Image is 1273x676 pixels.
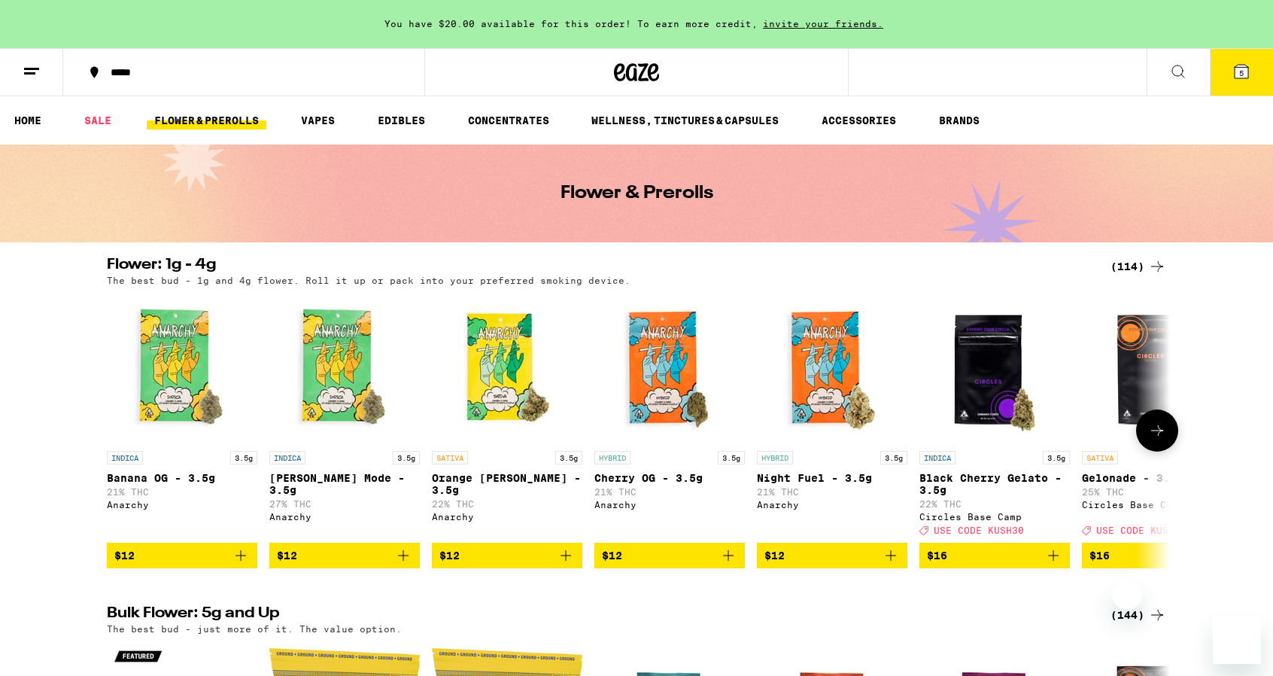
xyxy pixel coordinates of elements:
iframe: Close message [1112,580,1142,610]
p: [PERSON_NAME] Mode - 3.5g [269,472,420,496]
a: Open page for Banana OG - 3.5g from Anarchy [107,293,257,543]
span: 5 [1239,69,1244,78]
button: Add to bag [1082,543,1232,568]
a: EDIBLES [370,111,433,129]
a: Open page for Orange Runtz - 3.5g from Anarchy [432,293,582,543]
p: SATIVA [432,451,468,464]
button: Add to bag [919,543,1070,568]
span: $16 [1089,550,1110,562]
button: Add to bag [594,543,745,568]
a: Open page for Black Cherry Gelato - 3.5g from Circles Base Camp [919,293,1070,543]
img: Anarchy - Cherry OG - 3.5g [594,293,745,443]
p: SATIVA [1082,451,1118,464]
p: The best bud - just more of it. The value option. [107,624,402,634]
span: You have $20.00 available for this order! To earn more credit, [384,19,758,29]
a: Open page for Cherry OG - 3.5g from Anarchy [594,293,745,543]
p: INDICA [107,451,143,464]
a: VAPES [293,111,342,129]
p: 21% THC [757,487,907,497]
span: $12 [439,550,460,562]
div: Anarchy [432,512,582,522]
img: Anarchy - Banana OG - 3.5g [107,293,257,443]
p: 22% THC [919,499,1070,509]
p: INDICA [269,451,305,464]
a: SALE [77,111,119,129]
button: Add to bag [432,543,582,568]
button: Add to bag [269,543,420,568]
img: Anarchy - Orange Runtz - 3.5g [432,293,582,443]
span: USE CODE KUSH30 [1096,525,1186,535]
img: Anarchy - Night Fuel - 3.5g [757,293,907,443]
iframe: Button to launch messaging window [1213,616,1261,664]
p: 3.5g [555,451,582,464]
p: 21% THC [107,487,257,497]
span: $12 [764,550,785,562]
a: Open page for Runtz Mode - 3.5g from Anarchy [269,293,420,543]
p: Night Fuel - 3.5g [757,472,907,484]
h1: Flower & Prerolls [561,184,713,202]
a: (144) [1110,606,1166,624]
span: $12 [602,550,622,562]
a: (114) [1110,257,1166,276]
p: HYBRID [757,451,793,464]
div: Circles Base Camp [1082,500,1232,510]
button: 5 [1210,49,1273,96]
div: Circles Base Camp [919,512,1070,522]
span: USE CODE KUSH30 [934,525,1024,535]
div: Anarchy [107,500,257,510]
p: 27% THC [269,499,420,509]
p: 3.5g [1043,451,1070,464]
button: Add to bag [757,543,907,568]
a: ACCESSORIES [814,111,904,129]
img: Circles Base Camp - Gelonade - 3.5g [1082,293,1232,443]
p: Black Cherry Gelato - 3.5g [919,472,1070,496]
img: Circles Base Camp - Black Cherry Gelato - 3.5g [919,293,1070,443]
p: 3.5g [393,451,420,464]
span: $12 [277,550,297,562]
p: 25% THC [1082,487,1232,497]
p: HYBRID [594,451,630,464]
button: Add to bag [107,543,257,568]
span: $16 [927,550,947,562]
p: 22% THC [432,499,582,509]
a: FLOWER & PREROLLS [147,111,266,129]
a: Open page for Night Fuel - 3.5g from Anarchy [757,293,907,543]
a: HOME [7,111,49,129]
img: Anarchy - Runtz Mode - 3.5g [269,293,420,443]
p: The best bud - 1g and 4g flower. Roll it up or pack into your preferred smoking device. [107,276,630,285]
h2: Flower: 1g - 4g [107,257,1092,276]
p: 21% THC [594,487,745,497]
span: $12 [114,550,135,562]
a: Open page for Gelonade - 3.5g from Circles Base Camp [1082,293,1232,543]
h2: Bulk Flower: 5g and Up [107,606,1092,624]
p: 3.5g [230,451,257,464]
p: 3.5g [880,451,907,464]
p: INDICA [919,451,956,464]
p: Gelonade - 3.5g [1082,472,1232,484]
div: Anarchy [757,500,907,510]
p: Cherry OG - 3.5g [594,472,745,484]
div: Anarchy [269,512,420,522]
p: 3.5g [718,451,745,464]
p: Banana OG - 3.5g [107,472,257,484]
a: BRANDS [931,111,987,129]
p: Orange [PERSON_NAME] - 3.5g [432,472,582,496]
span: invite your friends. [758,19,889,29]
a: WELLNESS, TINCTURES & CAPSULES [584,111,786,129]
a: CONCENTRATES [460,111,557,129]
div: Anarchy [594,500,745,510]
